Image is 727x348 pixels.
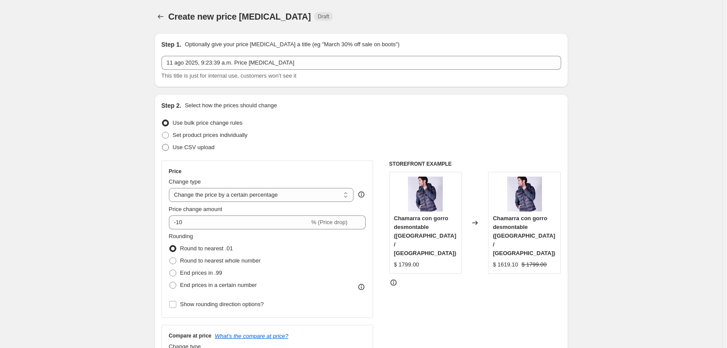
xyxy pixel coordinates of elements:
[180,257,261,264] span: Round to nearest whole number
[318,13,329,20] span: Draft
[173,119,242,126] span: Use bulk price change rules
[173,132,248,138] span: Set product prices individually
[168,12,311,21] span: Create new price [MEDICAL_DATA]
[162,72,296,79] span: This title is just for internal use, customers won't see it
[169,233,193,239] span: Rounding
[169,168,182,175] h3: Price
[185,40,399,49] p: Optionally give your price [MEDICAL_DATA] a title (eg "March 30% off sale on boots")
[389,160,561,167] h6: STOREFRONT EXAMPLE
[493,260,518,269] div: $ 1619.10
[522,260,547,269] strike: $ 1799.00
[493,215,555,256] span: Chamarra con gorro desmontable ([GEOGRAPHIC_DATA] / [GEOGRAPHIC_DATA])
[162,101,182,110] h2: Step 2.
[180,245,233,252] span: Round to nearest .01
[169,332,212,339] h3: Compare at price
[169,178,201,185] span: Change type
[169,215,310,229] input: -15
[162,56,561,70] input: 30% off holiday sale
[180,270,222,276] span: End prices in .99
[408,177,443,212] img: T54095_OXFORD_E_80x.jpg
[394,260,419,269] div: $ 1799.00
[394,215,456,256] span: Chamarra con gorro desmontable ([GEOGRAPHIC_DATA] / [GEOGRAPHIC_DATA])
[173,144,215,150] span: Use CSV upload
[155,10,167,23] button: Price change jobs
[185,101,277,110] p: Select how the prices should change
[169,206,222,212] span: Price change amount
[215,333,289,339] button: What's the compare at price?
[180,282,257,288] span: End prices in a certain number
[311,219,347,225] span: % (Price drop)
[357,190,366,199] div: help
[507,177,542,212] img: T54095_OXFORD_E_80x.jpg
[162,40,182,49] h2: Step 1.
[180,301,264,307] span: Show rounding direction options?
